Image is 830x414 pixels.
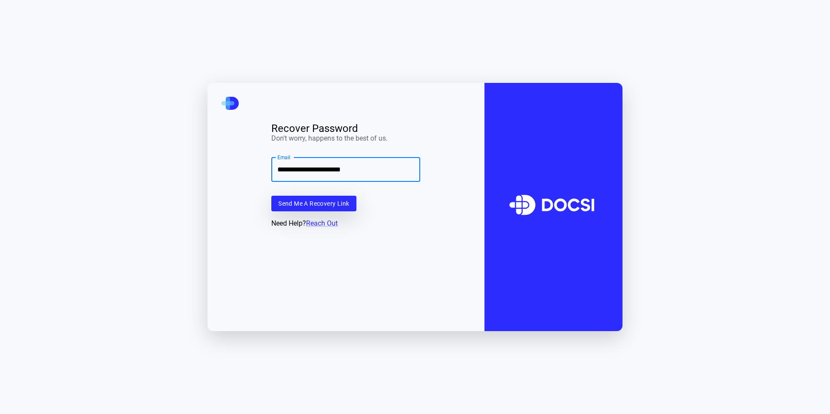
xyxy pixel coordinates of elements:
div: Recover Password [271,124,420,133]
img: DOCSI Mini Logo [221,97,239,110]
div: Need Help? [271,218,420,229]
img: DOCSI Logo [501,174,605,240]
a: Reach Out [306,219,338,227]
label: Email [277,154,291,161]
div: Don't worry, happens to the best of us. [271,133,420,144]
button: Send me a recovery link [271,196,356,212]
